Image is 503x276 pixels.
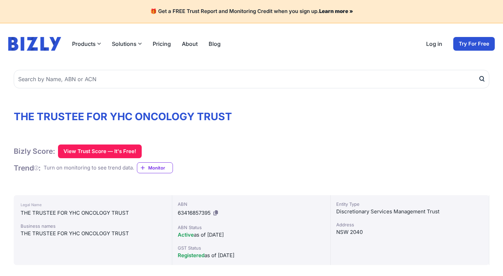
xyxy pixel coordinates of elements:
div: as of [DATE] [178,231,325,239]
span: 63416857395 [178,210,211,216]
div: Legal Name [21,201,165,209]
div: ABN [178,201,325,208]
div: Entity Type [336,201,483,208]
a: About [182,40,198,48]
div: THE TRUSTEE FOR YHC ONCOLOGY TRUST [21,209,165,217]
div: Turn on monitoring to see trend data. [44,164,134,172]
a: Blog [209,40,221,48]
span: Monitor [148,164,173,171]
div: ABN Status [178,224,325,231]
span: Active [178,231,194,238]
button: Solutions [112,40,142,48]
span: Registered [178,252,204,259]
h1: Trend : [14,163,41,173]
h4: 🎁 Get a FREE Trust Report and Monitoring Credit when you sign up. [8,8,495,15]
a: Pricing [153,40,171,48]
h1: Bizly Score: [14,147,55,156]
a: Monitor [137,162,173,173]
div: NSW 2040 [336,228,483,236]
h1: THE TRUSTEE FOR YHC ONCOLOGY TRUST [14,110,489,123]
div: GST Status [178,244,325,251]
div: Business names [21,223,165,229]
div: THE TRUSTEE FOR YHC ONCOLOGY TRUST [21,229,165,238]
div: Discretionary Services Management Trust [336,208,483,216]
a: Log in [426,40,442,48]
div: as of [DATE] [178,251,325,260]
button: View Trust Score — It's Free! [58,145,142,158]
input: Search by Name, ABN or ACN [14,70,489,88]
div: Address [336,221,483,228]
a: Try For Free [453,37,495,51]
button: Products [72,40,101,48]
a: Learn more » [319,8,353,14]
